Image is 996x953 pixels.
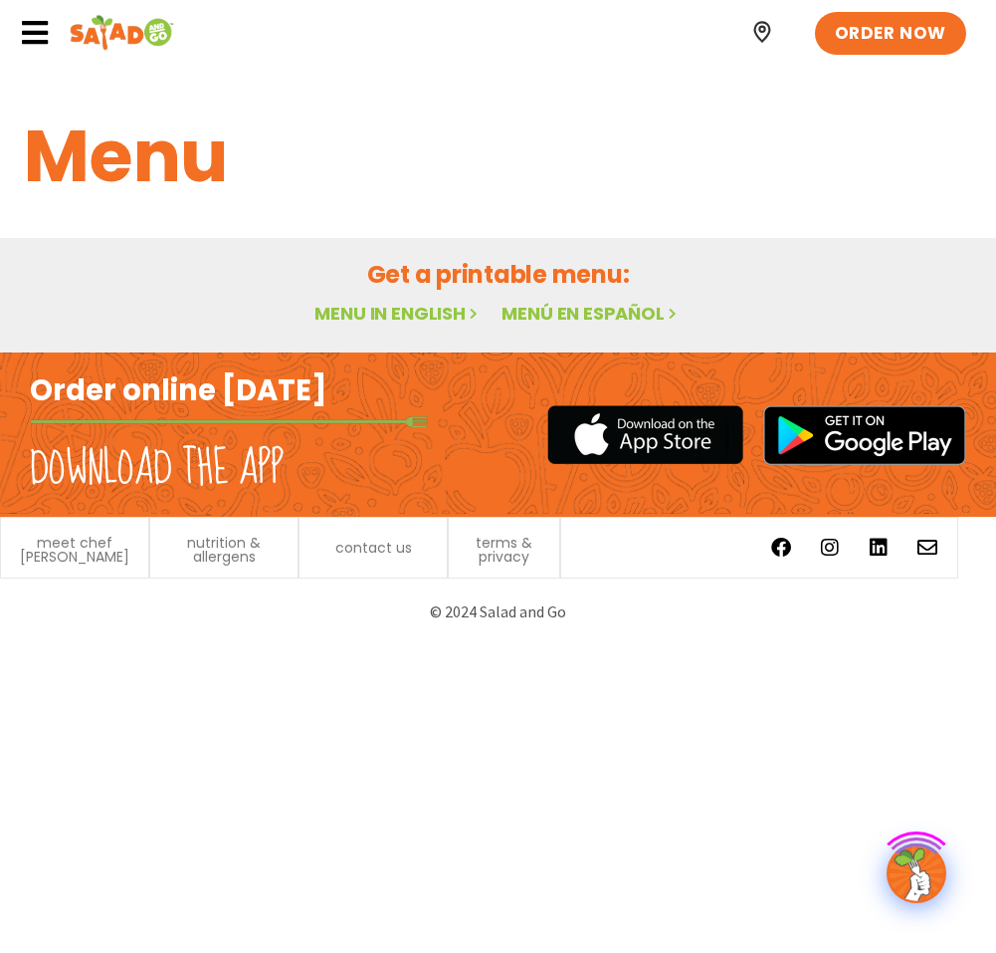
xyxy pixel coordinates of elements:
a: contact us [335,541,412,555]
h2: Get a printable menu: [24,257,972,292]
a: ORDER NOW [815,12,966,56]
a: terms & privacy [459,536,549,564]
img: appstore [547,402,743,467]
a: Menú en español [501,301,681,326]
h2: Order online [DATE] [30,372,327,410]
img: Header logo [70,13,174,53]
span: ORDER NOW [835,22,946,46]
p: © 2024 Salad and Go [20,598,976,625]
h2: Download the app [30,441,284,497]
a: nutrition & allergens [160,536,288,564]
a: meet chef [PERSON_NAME] [11,536,138,564]
h1: Menu [24,103,972,210]
img: google_play [763,405,966,465]
a: Menu in English [314,301,482,326]
img: fork [30,416,428,427]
